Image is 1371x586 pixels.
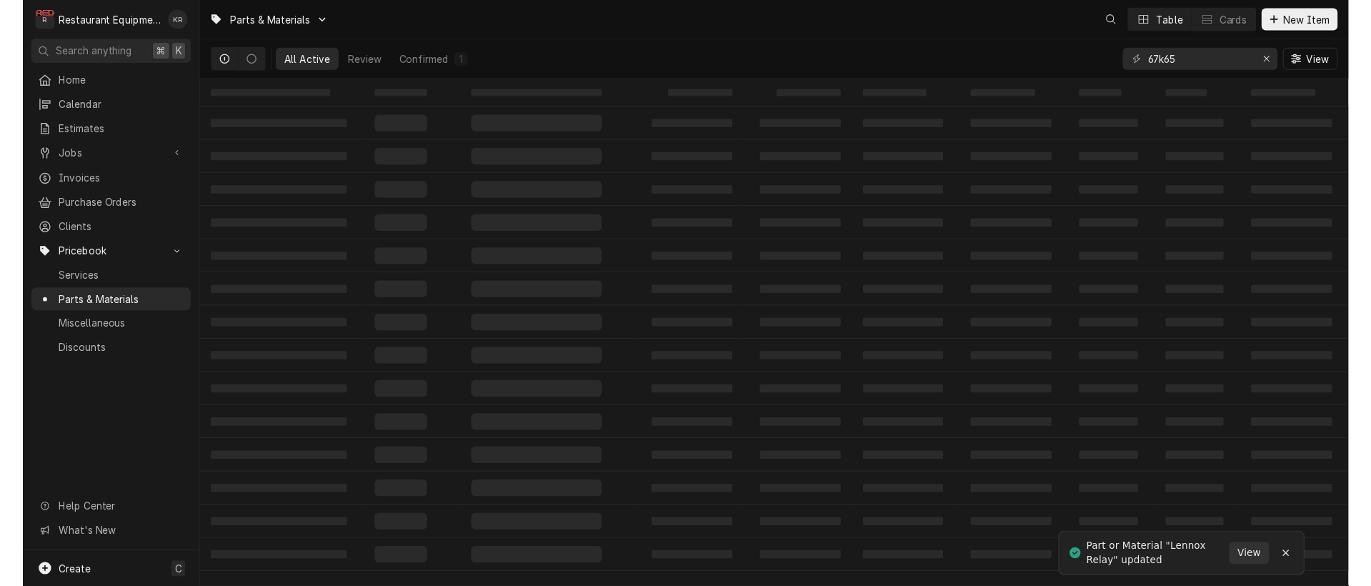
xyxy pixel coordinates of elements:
div: Kelli Robinette's Avatar [150,10,170,30]
span: ‌ [869,157,952,166]
span: ‌ [1092,432,1153,440]
span: ‌ [980,363,1064,372]
span: ‌ [869,397,952,406]
div: All Active [270,54,318,69]
span: Miscellaneous [37,327,166,342]
span: ‌ [464,153,599,170]
span: ‌ [364,530,419,547]
a: Calendar [9,96,174,119]
span: ‌ [762,226,846,234]
span: ‌ [650,192,734,200]
span: ‌ [650,432,734,440]
span: ‌ [194,294,335,303]
span: ‌ [1182,92,1225,99]
span: ‌ [194,329,335,337]
span: ‌ [869,466,952,475]
span: ‌ [1182,329,1242,337]
span: ‌ [980,92,1047,99]
span: Services [37,277,166,292]
span: ‌ [1270,466,1354,475]
input: Keyword search [1163,49,1270,72]
span: Help Center [37,515,165,530]
span: ‌ [762,294,846,303]
div: R [13,10,33,30]
span: ‌ [1270,294,1354,303]
span: ‌ [980,123,1064,131]
span: ‌ [1092,260,1153,269]
span: ‌ [762,192,846,200]
span: ‌ [1182,363,1242,372]
span: ‌ [364,324,419,342]
span: ‌ [980,294,1064,303]
span: ‌ [650,226,734,234]
span: ‌ [762,432,846,440]
span: ‌ [869,226,952,234]
span: ‌ [464,92,599,99]
span: ‌ [869,123,952,131]
span: ‌ [980,500,1064,509]
span: ‌ [869,329,952,337]
span: ‌ [1092,535,1153,543]
span: ‌ [980,157,1064,166]
a: Miscellaneous [9,322,174,346]
span: ‌ [1270,363,1354,372]
span: ‌ [762,363,846,372]
span: ‌ [869,432,952,440]
span: ⌘ [138,45,148,60]
span: ‌ [464,324,599,342]
span: Estimates [37,125,166,140]
span: ‌ [194,192,335,200]
span: ‌ [1182,192,1242,200]
span: ‌ [364,92,419,99]
span: ‌ [1092,500,1153,509]
button: View [1303,49,1360,72]
span: ‌ [1270,260,1354,269]
span: ‌ [194,535,335,543]
span: ‌ [650,157,734,166]
span: ‌ [1270,192,1354,200]
span: ‌ [762,535,846,543]
span: ‌ [464,496,599,513]
a: Home [9,71,174,94]
span: ‌ [1270,226,1354,234]
span: ‌ [869,260,952,269]
a: Clients [9,222,174,246]
span: ‌ [980,466,1064,475]
span: ‌ [364,290,419,307]
span: ‌ [194,466,335,475]
span: ‌ [1270,157,1354,166]
div: Restaurant Equipment Diagnostics [37,13,142,28]
span: ‌ [650,123,734,131]
span: ‌ [364,153,419,170]
div: Confirmed [389,54,440,69]
span: ‌ [464,565,599,582]
span: ‌ [194,157,335,166]
span: Invoices [37,177,166,192]
span: ‌ [1182,226,1242,234]
div: Table [1172,13,1200,28]
span: ‌ [980,260,1064,269]
span: ‌ [364,427,419,445]
span: ‌ [650,569,734,577]
span: ‌ [650,363,734,372]
span: ‌ [1270,92,1337,99]
span: ‌ [980,569,1064,577]
span: ‌ [364,496,419,513]
span: ‌ [1092,466,1153,475]
span: New Item [1301,13,1354,28]
span: ‌ [762,466,846,475]
span: Search anything [34,45,113,60]
div: 1 [449,54,457,69]
span: ‌ [1092,397,1153,406]
span: ‌ [364,256,419,273]
span: ‌ [1092,157,1153,166]
span: ‌ [194,500,335,509]
span: ‌ [1270,329,1354,337]
div: Restaurant Equipment Diagnostics's Avatar [13,10,33,30]
span: ‌ [667,92,734,99]
span: ‌ [869,569,952,577]
span: ‌ [364,565,419,582]
span: View [1253,565,1283,580]
a: Go to Parts & Materials [187,9,321,32]
span: ‌ [194,363,335,372]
